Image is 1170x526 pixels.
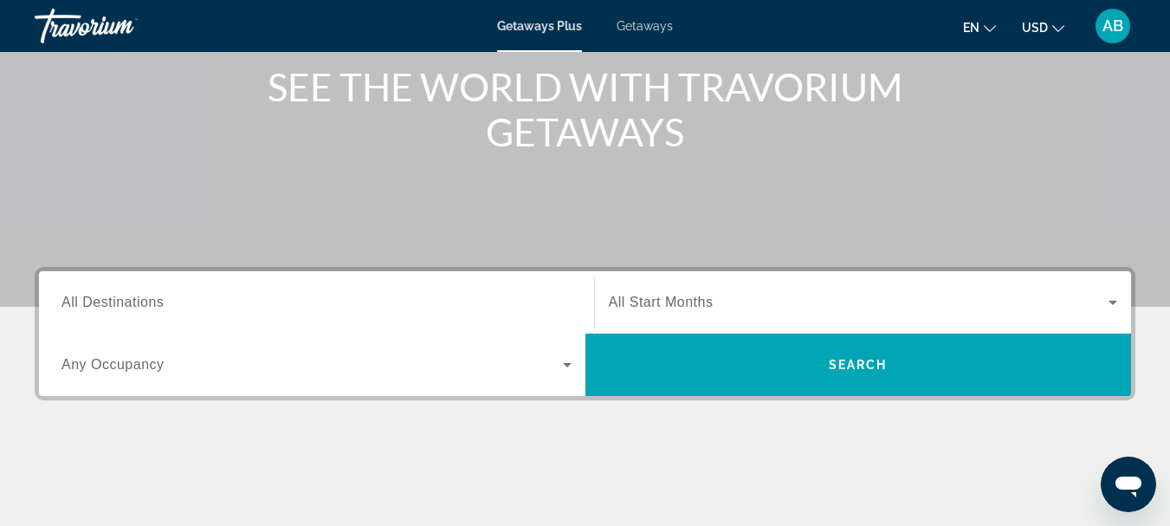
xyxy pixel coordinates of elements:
a: Getaways Plus [497,19,582,33]
iframe: Кнопка запуска окна обмена сообщениями [1101,457,1156,512]
button: Search [585,334,1132,396]
span: en [963,21,979,35]
span: All Destinations [61,295,164,309]
div: Search widget [39,271,1131,396]
span: USD [1022,21,1048,35]
a: Getaways [617,19,673,33]
button: Change currency [1022,15,1064,40]
span: All Start Months [609,295,714,309]
button: Change language [963,15,996,40]
span: Any Occupancy [61,357,165,372]
span: AB [1102,17,1123,35]
a: Travorium [35,3,208,49]
button: User Menu [1090,8,1135,44]
input: Select destination [61,293,572,314]
h1: SEE THE WORLD WITH TRAVORIUM GETAWAYS [261,64,910,154]
span: Search [829,358,888,372]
